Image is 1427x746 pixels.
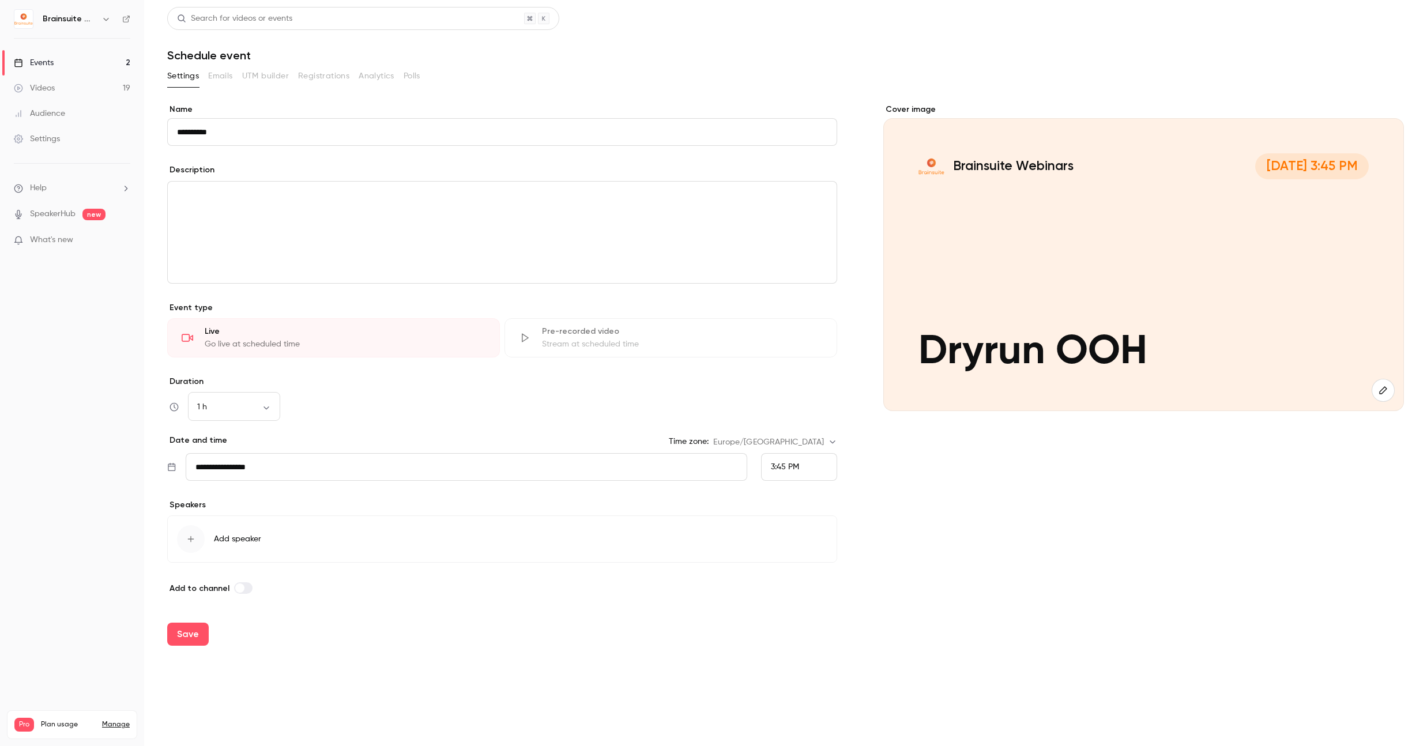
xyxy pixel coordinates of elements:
section: description [167,181,837,284]
img: Brainsuite Webinars [14,10,33,28]
p: Dryrun OOH [918,329,1369,376]
span: Pro [14,718,34,732]
span: 3:45 PM [771,463,799,471]
a: Manage [102,720,130,729]
button: Add speaker [167,515,837,563]
div: Go live at scheduled time [205,338,485,350]
span: Polls [404,70,420,82]
div: From [761,453,837,481]
span: [DATE] 3:45 PM [1255,153,1369,179]
h6: Brainsuite Webinars [43,13,97,25]
div: Videos [14,82,55,94]
div: Pre-recorded videoStream at scheduled time [504,318,837,357]
label: Description [167,164,214,176]
button: Settings [167,67,199,85]
label: Name [167,104,837,115]
p: Date and time [167,435,227,446]
span: Analytics [359,70,394,82]
span: new [82,209,106,220]
p: Speakers [167,499,837,511]
span: What's new [30,234,73,246]
div: Search for videos or events [177,13,292,25]
label: Cover image [883,104,1404,115]
button: Save [167,623,209,646]
label: Time zone: [669,436,709,447]
input: Tue, Feb 17, 2026 [186,453,747,481]
p: Brainsuite Webinars [953,157,1074,175]
div: Pre-recorded video [542,326,823,337]
div: 1 h [188,401,280,413]
a: SpeakerHub [30,208,76,220]
div: Audience [14,108,65,119]
span: Plan usage [41,720,95,729]
span: Help [30,182,47,194]
div: Live [205,326,485,337]
div: Europe/[GEOGRAPHIC_DATA] [713,436,837,448]
span: Emails [208,70,232,82]
span: UTM builder [242,70,289,82]
label: Duration [167,376,837,387]
div: editor [168,182,837,283]
span: Registrations [298,70,349,82]
img: Dryrun OOH [918,153,944,179]
div: LiveGo live at scheduled time [167,318,500,357]
span: Add speaker [214,533,261,545]
span: Add to channel [170,583,229,593]
li: help-dropdown-opener [14,182,130,194]
div: Events [14,57,54,69]
p: Event type [167,302,837,314]
div: Stream at scheduled time [542,338,823,350]
h1: Schedule event [167,48,1404,62]
div: Settings [14,133,60,145]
